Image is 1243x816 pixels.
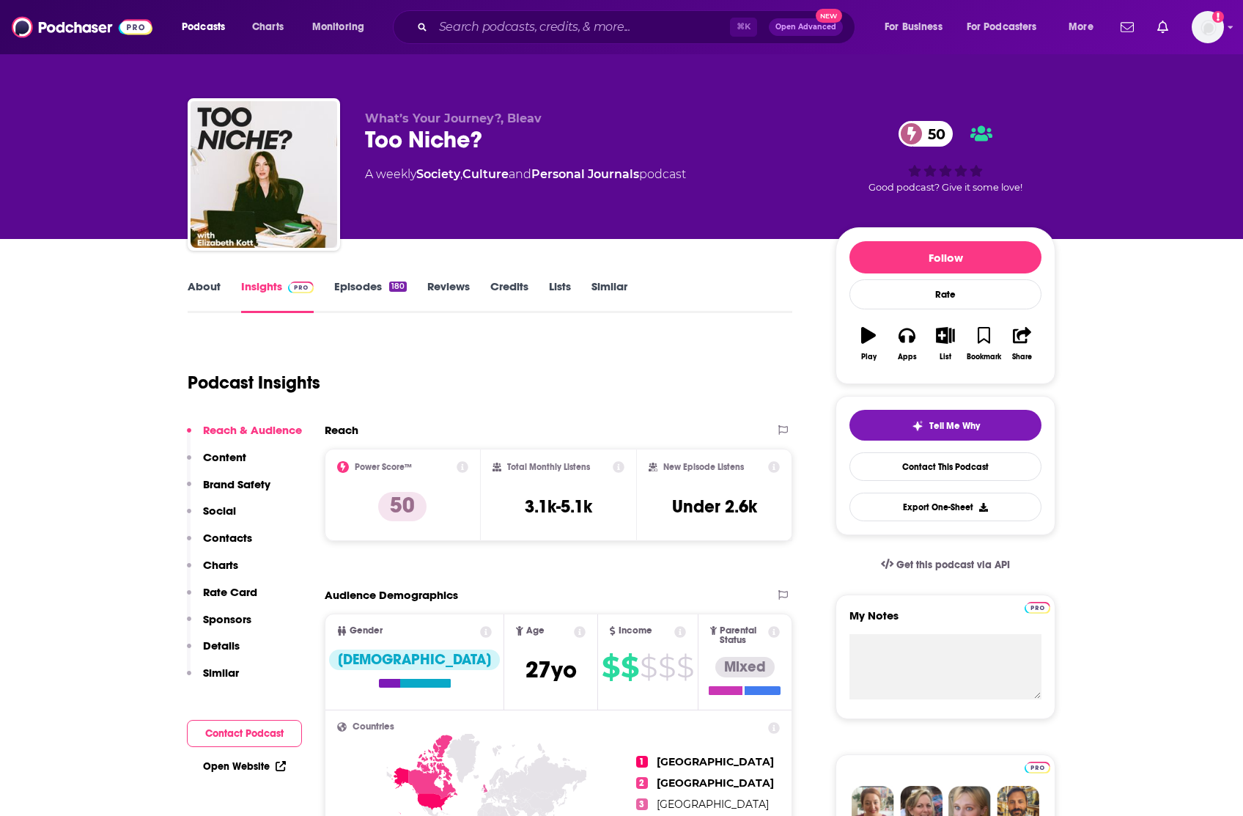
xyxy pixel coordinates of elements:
[350,626,383,636] span: Gender
[715,657,775,677] div: Mixed
[365,111,542,125] span: What’s Your Journey?, Bleav
[912,420,923,432] img: tell me why sparkle
[1192,11,1224,43] img: User Profile
[187,558,238,585] button: Charts
[187,477,270,504] button: Brand Safety
[460,167,462,181] span: ,
[12,13,152,41] img: Podchaser - Follow, Share and Rate Podcasts
[171,15,244,39] button: open menu
[1025,602,1050,614] img: Podchaser Pro
[191,101,337,248] img: Too Niche?
[203,450,246,464] p: Content
[462,167,509,181] a: Culture
[353,722,394,732] span: Countries
[389,282,407,292] div: 180
[1212,11,1224,23] svg: Add a profile image
[203,612,251,626] p: Sponsors
[899,121,953,147] a: 50
[940,353,951,361] div: List
[1012,353,1032,361] div: Share
[187,531,252,558] button: Contacts
[355,462,412,472] h2: Power Score™
[302,15,383,39] button: open menu
[241,279,314,313] a: InsightsPodchaser Pro
[203,558,238,572] p: Charts
[849,317,888,370] button: Play
[187,504,236,531] button: Social
[203,666,239,680] p: Similar
[898,353,917,361] div: Apps
[676,655,693,679] span: $
[926,317,964,370] button: List
[187,450,246,477] button: Content
[849,241,1041,273] button: Follow
[252,17,284,37] span: Charts
[730,18,757,37] span: ⌘ K
[1003,317,1041,370] button: Share
[636,756,648,768] span: 1
[1192,11,1224,43] button: Show profile menu
[657,776,774,790] span: [GEOGRAPHIC_DATA]
[874,15,961,39] button: open menu
[203,585,257,599] p: Rate Card
[509,167,531,181] span: and
[619,626,652,636] span: Income
[836,111,1055,202] div: 50Good podcast? Give it some love!
[187,612,251,639] button: Sponsors
[849,493,1041,521] button: Export One-Sheet
[549,279,571,313] a: Lists
[849,609,1041,634] label: My Notes
[967,353,1001,361] div: Bookmark
[1058,15,1112,39] button: open menu
[1025,762,1050,773] img: Podchaser Pro
[1025,760,1050,773] a: Pro website
[203,504,236,518] p: Social
[957,15,1058,39] button: open menu
[591,279,627,313] a: Similar
[849,452,1041,481] a: Contact This Podcast
[896,559,1010,571] span: Get this podcast via API
[187,423,302,450] button: Reach & Audience
[526,626,545,636] span: Age
[203,639,240,653] p: Details
[967,17,1037,37] span: For Podcasters
[312,17,364,37] span: Monitoring
[775,23,836,31] span: Open Advanced
[672,496,757,518] h3: Under 2.6k
[885,17,943,37] span: For Business
[531,167,639,181] a: Personal Journals
[602,655,619,679] span: $
[507,462,590,472] h2: Total Monthly Listens
[365,166,686,183] div: A weekly podcast
[1025,600,1050,614] a: Pro website
[187,585,257,612] button: Rate Card
[416,167,460,181] a: Society
[861,353,877,361] div: Play
[378,492,427,521] p: 50
[769,18,843,36] button: Open AdvancedNew
[636,777,648,789] span: 2
[657,798,769,811] span: [GEOGRAPHIC_DATA]
[913,121,953,147] span: 50
[329,650,500,670] div: [DEMOGRAPHIC_DATA]
[203,760,286,773] a: Open Website
[849,279,1041,309] div: Rate
[188,279,221,313] a: About
[868,182,1022,193] span: Good podcast? Give it some love!
[663,462,744,472] h2: New Episode Listens
[869,547,1022,583] a: Get this podcast via API
[1115,15,1140,40] a: Show notifications dropdown
[203,531,252,545] p: Contacts
[849,410,1041,441] button: tell me why sparkleTell Me Why
[433,15,730,39] input: Search podcasts, credits, & more...
[816,9,842,23] span: New
[1151,15,1174,40] a: Show notifications dropdown
[525,496,592,518] h3: 3.1k-5.1k
[888,317,926,370] button: Apps
[182,17,225,37] span: Podcasts
[407,10,869,44] div: Search podcasts, credits, & more...
[636,798,648,810] span: 3
[1069,17,1093,37] span: More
